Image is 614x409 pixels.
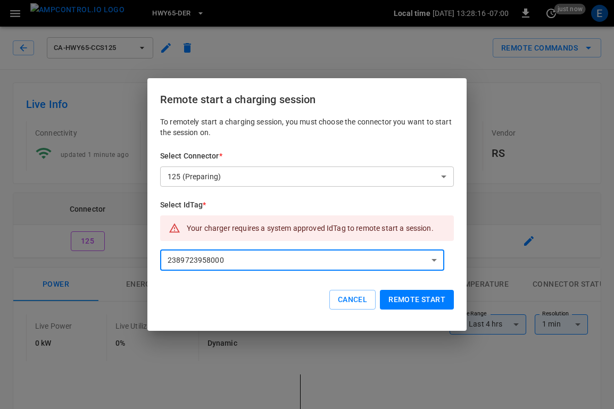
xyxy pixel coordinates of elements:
h6: Select Connector [160,151,454,162]
button: Cancel [329,290,376,310]
div: 125 (Preparing) [160,166,454,187]
div: 2389723958000 [160,250,444,270]
button: Remote start [380,290,454,310]
div: Your charger requires a system approved IdTag to remote start a session. [187,219,434,238]
h6: Select IdTag [160,199,454,211]
h6: Remote start a charging session [160,91,454,108]
p: To remotely start a charging session, you must choose the connector you want to start the session... [160,116,454,138]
